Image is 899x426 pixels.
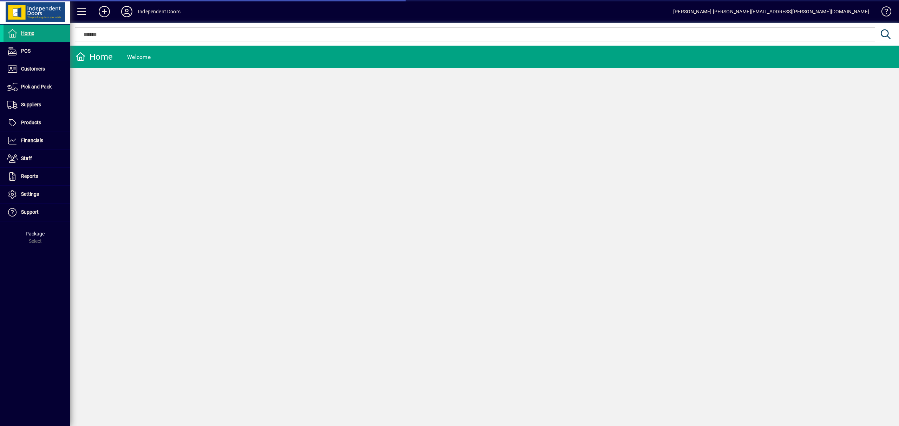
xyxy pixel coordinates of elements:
[26,231,45,237] span: Package
[21,209,39,215] span: Support
[21,30,34,36] span: Home
[4,168,70,185] a: Reports
[21,138,43,143] span: Financials
[93,5,116,18] button: Add
[127,52,151,63] div: Welcome
[116,5,138,18] button: Profile
[673,6,869,17] div: [PERSON_NAME] [PERSON_NAME][EMAIL_ADDRESS][PERSON_NAME][DOMAIN_NAME]
[4,150,70,167] a: Staff
[21,155,32,161] span: Staff
[4,114,70,132] a: Products
[4,78,70,96] a: Pick and Pack
[876,1,890,24] a: Knowledge Base
[138,6,181,17] div: Independent Doors
[4,60,70,78] a: Customers
[21,66,45,72] span: Customers
[21,102,41,107] span: Suppliers
[21,48,31,54] span: POS
[4,186,70,203] a: Settings
[76,51,113,62] div: Home
[4,132,70,149] a: Financials
[4,42,70,60] a: POS
[21,120,41,125] span: Products
[21,84,52,89] span: Pick and Pack
[21,191,39,197] span: Settings
[4,204,70,221] a: Support
[21,173,38,179] span: Reports
[4,96,70,114] a: Suppliers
